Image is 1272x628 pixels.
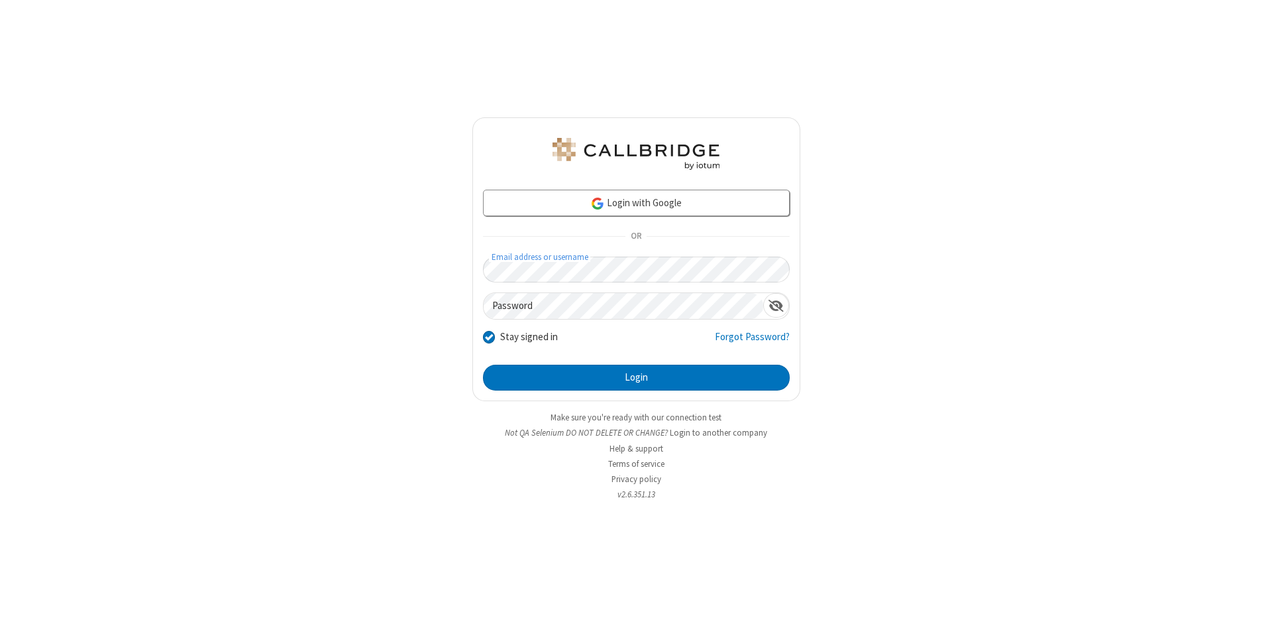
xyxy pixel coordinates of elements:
span: OR [625,227,647,246]
li: Not QA Selenium DO NOT DELETE OR CHANGE? [472,426,800,439]
a: Privacy policy [611,473,661,485]
input: Email address or username [483,257,790,283]
a: Forgot Password? [715,330,790,355]
img: QA Selenium DO NOT DELETE OR CHANGE [550,138,722,170]
label: Stay signed in [500,330,558,345]
a: Make sure you're ready with our connection test [551,412,721,423]
img: google-icon.png [590,196,605,211]
div: Show password [763,293,789,318]
button: Login to another company [670,426,767,439]
input: Password [484,293,763,319]
a: Help & support [609,443,663,454]
li: v2.6.351.13 [472,488,800,501]
a: Login with Google [483,190,790,216]
a: Terms of service [608,458,664,470]
button: Login [483,365,790,391]
iframe: Chat [1239,594,1262,619]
